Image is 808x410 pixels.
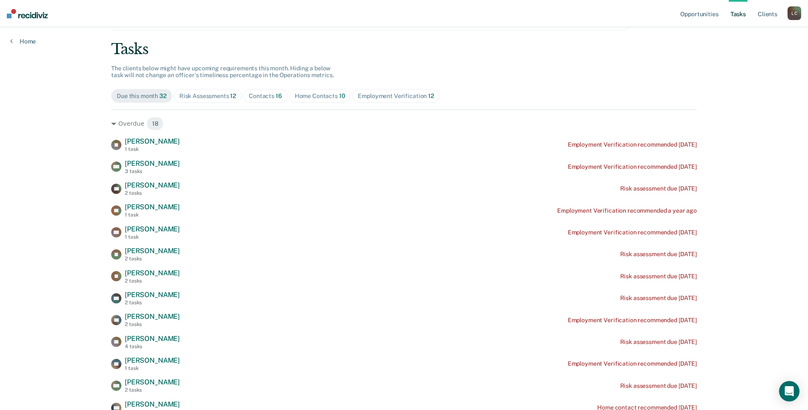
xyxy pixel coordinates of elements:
div: Due this month [117,92,167,100]
div: Overdue 18 [111,117,697,130]
div: Risk assessment due [DATE] [620,251,697,258]
span: The clients below might have upcoming requirements this month. Hiding a below task will not chang... [111,65,334,79]
span: [PERSON_NAME] [125,203,180,211]
span: [PERSON_NAME] [125,225,180,233]
div: 2 tasks [125,321,180,327]
span: [PERSON_NAME] [125,291,180,299]
span: [PERSON_NAME] [125,159,180,167]
span: [PERSON_NAME] [125,137,180,145]
div: Open Intercom Messenger [779,381,799,401]
div: Home Contacts [295,92,345,100]
div: 4 tasks [125,344,180,349]
div: Risk assessment due [DATE] [620,295,697,302]
div: Risk Assessments [179,92,236,100]
div: 1 task [125,212,180,218]
div: Risk assessment due [DATE] [620,382,697,390]
div: 3 tasks [125,168,180,174]
span: 18 [147,117,164,130]
button: LC [788,6,801,20]
span: 12 [428,92,434,99]
img: Recidiviz [7,9,48,18]
div: Employment Verification recommended [DATE] [568,360,697,367]
div: Employment Verification recommended [DATE] [568,163,697,170]
div: 2 tasks [125,190,180,196]
span: [PERSON_NAME] [125,335,180,343]
span: [PERSON_NAME] [125,269,180,277]
div: 1 task [125,234,180,240]
div: Contacts [249,92,282,100]
div: Risk assessment due [DATE] [620,185,697,192]
span: 16 [276,92,282,99]
span: [PERSON_NAME] [125,378,180,386]
div: Risk assessment due [DATE] [620,273,697,280]
span: 32 [159,92,167,99]
div: 1 task [125,365,180,371]
div: Employment Verification recommended [DATE] [568,141,697,148]
div: Employment Verification recommended [DATE] [568,229,697,236]
div: 2 tasks [125,278,180,284]
div: 2 tasks [125,256,180,262]
div: Employment Verification recommended [DATE] [568,317,697,324]
span: [PERSON_NAME] [125,247,180,255]
div: 2 tasks [125,300,180,306]
a: Home [10,38,36,45]
div: 1 task [125,146,180,152]
div: Tasks [111,40,697,58]
span: 10 [339,92,345,99]
span: [PERSON_NAME] [125,400,180,408]
span: [PERSON_NAME] [125,181,180,189]
div: Employment Verification [358,92,434,100]
div: Risk assessment due [DATE] [620,338,697,346]
span: [PERSON_NAME] [125,356,180,364]
span: [PERSON_NAME] [125,312,180,320]
div: L C [788,6,801,20]
div: Employment Verification recommended a year ago [557,207,697,214]
span: 12 [230,92,236,99]
div: 2 tasks [125,387,180,393]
